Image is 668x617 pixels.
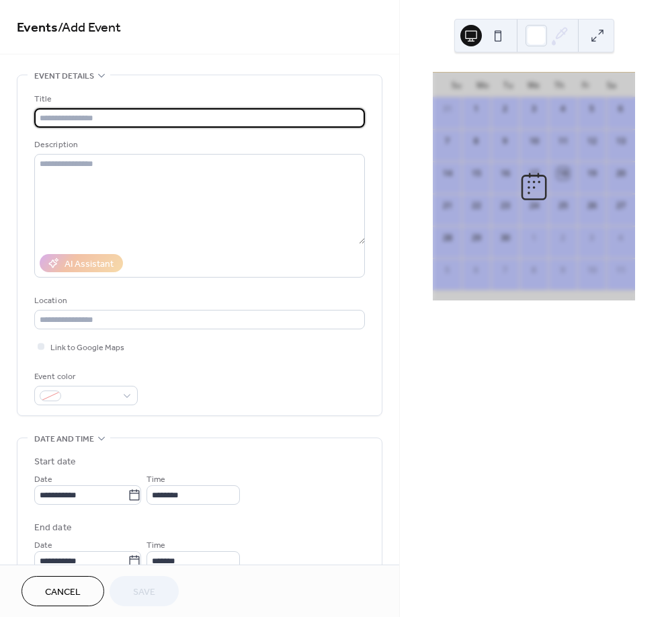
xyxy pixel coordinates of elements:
[34,92,362,106] div: Title
[615,200,627,212] div: 27
[147,472,165,487] span: Time
[442,232,454,244] div: 28
[442,167,454,179] div: 14
[615,232,627,244] div: 4
[470,167,483,179] div: 15
[586,135,598,147] div: 12
[615,264,627,276] div: 11
[470,200,483,212] div: 22
[34,69,94,83] span: Event details
[573,73,598,97] div: Fr
[586,200,598,212] div: 26
[499,135,511,147] div: 9
[34,455,76,469] div: Start date
[615,167,627,179] div: 20
[34,538,52,552] span: Date
[442,264,454,276] div: 5
[34,432,94,446] span: Date and time
[34,138,362,152] div: Description
[499,103,511,115] div: 2
[528,135,540,147] div: 10
[557,103,569,115] div: 4
[34,294,362,308] div: Location
[615,103,627,115] div: 6
[34,472,52,487] span: Date
[547,73,573,97] div: Th
[615,135,627,147] div: 13
[599,73,624,97] div: Sa
[528,264,540,276] div: 8
[469,73,495,97] div: Mo
[557,135,569,147] div: 11
[470,103,483,115] div: 1
[528,232,540,244] div: 1
[586,232,598,244] div: 3
[586,167,598,179] div: 19
[528,103,540,115] div: 3
[58,15,121,41] span: / Add Event
[499,200,511,212] div: 23
[22,576,104,606] button: Cancel
[528,167,540,179] div: 17
[34,370,135,384] div: Event color
[499,264,511,276] div: 7
[557,200,569,212] div: 25
[521,73,546,97] div: We
[442,200,454,212] div: 21
[45,585,81,600] span: Cancel
[586,264,598,276] div: 10
[147,538,165,552] span: Time
[470,135,483,147] div: 8
[586,103,598,115] div: 5
[470,232,483,244] div: 29
[17,15,58,41] a: Events
[495,73,521,97] div: Tu
[557,232,569,244] div: 2
[499,232,511,244] div: 30
[470,264,483,276] div: 6
[557,167,569,179] div: 18
[528,200,540,212] div: 24
[499,167,511,179] div: 16
[442,103,454,115] div: 31
[442,135,454,147] div: 7
[444,73,469,97] div: Su
[50,341,124,355] span: Link to Google Maps
[34,521,72,535] div: End date
[557,264,569,276] div: 9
